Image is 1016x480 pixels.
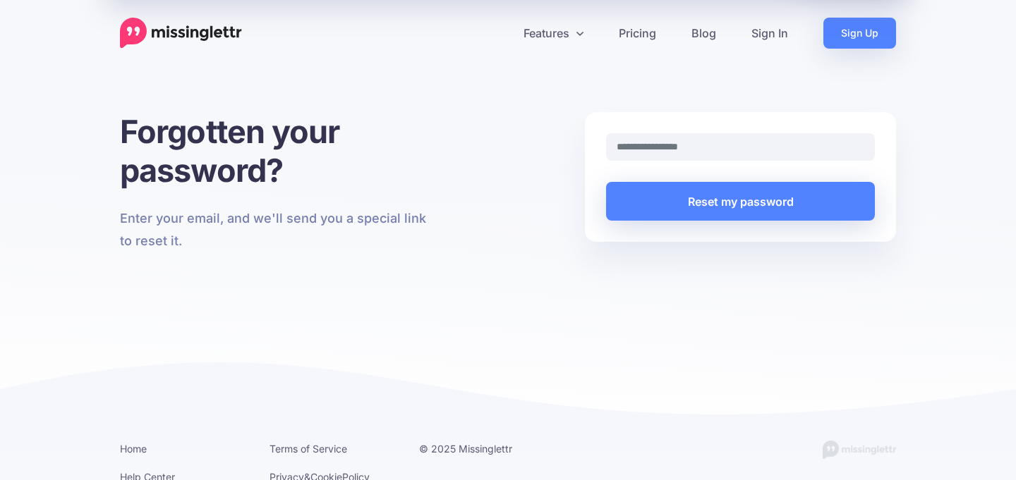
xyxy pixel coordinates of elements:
li: © 2025 Missinglettr [419,440,548,457]
a: Sign In [734,18,806,49]
p: Enter your email, and we'll send you a special link to reset it. [120,207,431,252]
a: Pricing [601,18,674,49]
a: Features [506,18,601,49]
a: Sign Up [823,18,896,49]
h1: Forgotten your password? [120,112,431,190]
a: Terms of Service [270,443,347,455]
button: Reset my password [606,182,875,221]
a: Blog [674,18,734,49]
a: Home [120,443,147,455]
